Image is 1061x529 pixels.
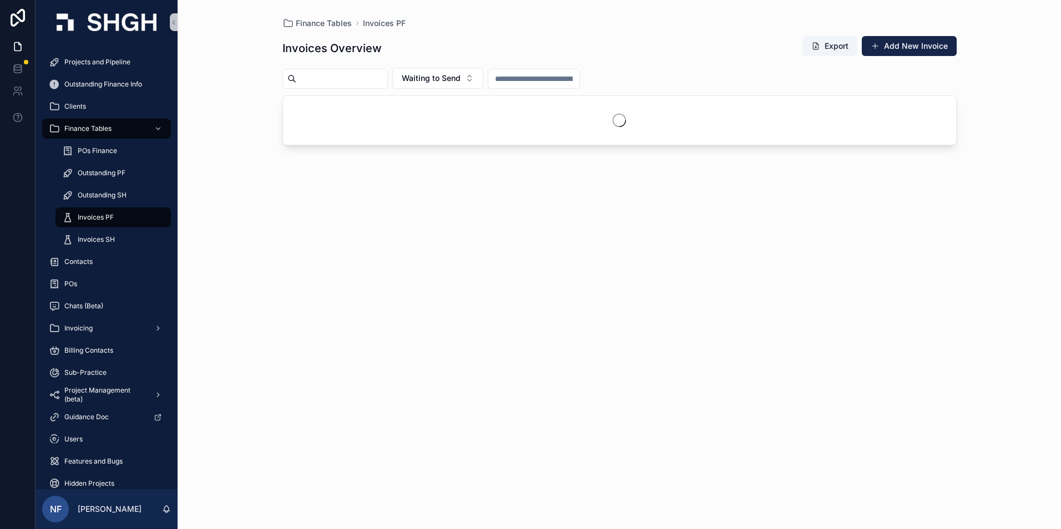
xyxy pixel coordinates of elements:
a: Billing Contacts [42,340,171,360]
span: Clients [64,102,86,111]
button: Add New Invoice [862,36,957,56]
span: Hidden Projects [64,479,114,488]
span: Contacts [64,257,93,266]
span: Chats (Beta) [64,302,103,311]
span: Features and Bugs [64,457,123,466]
div: scrollable content [36,44,178,489]
button: Export [802,36,857,56]
span: Projects and Pipeline [64,58,130,67]
span: Finance Tables [64,124,112,133]
span: Sub-Practice [64,368,107,377]
span: Invoicing [64,324,93,333]
a: Outstanding PF [55,163,171,183]
span: Waiting to Send [402,73,461,84]
a: Invoices PF [363,18,406,29]
span: Invoices PF [78,213,114,222]
a: Projects and Pipeline [42,52,171,72]
a: Outstanding Finance Info [42,74,171,94]
span: Users [64,435,83,444]
a: Finance Tables [282,18,352,29]
span: Billing Contacts [64,346,113,355]
a: Contacts [42,252,171,272]
span: Outstanding Finance Info [64,80,142,89]
span: Outstanding SH [78,191,127,200]
a: Project Management (beta) [42,385,171,405]
span: Finance Tables [296,18,352,29]
span: Outstanding PF [78,169,125,177]
a: POs [42,274,171,294]
span: POs Finance [78,146,117,155]
h1: Invoices Overview [282,40,382,56]
a: Finance Tables [42,119,171,139]
p: [PERSON_NAME] [78,503,142,515]
span: Project Management (beta) [64,386,145,404]
a: POs Finance [55,141,171,161]
span: NF [50,502,62,516]
a: Chats (Beta) [42,296,171,316]
a: Invoicing [42,318,171,338]
span: POs [64,279,77,288]
button: Select Button [392,68,483,89]
a: Invoices PF [55,207,171,227]
a: Hidden Projects [42,474,171,494]
img: App logo [57,13,156,31]
a: Users [42,429,171,449]
a: Clients [42,96,171,116]
span: Invoices SH [78,235,115,244]
a: Invoices SH [55,230,171,250]
span: Guidance Doc [64,413,109,421]
a: Outstanding SH [55,185,171,205]
a: Guidance Doc [42,407,171,427]
a: Sub-Practice [42,363,171,383]
a: Features and Bugs [42,451,171,471]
